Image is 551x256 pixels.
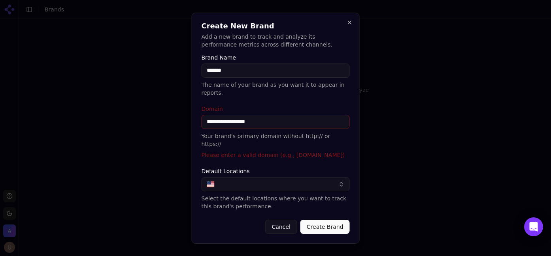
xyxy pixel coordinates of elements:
[202,22,350,30] h2: Create New Brand
[202,81,350,97] p: The name of your brand as you want it to appear in reports.
[207,180,215,188] img: United States
[300,220,350,234] button: Create Brand
[202,151,350,159] p: Please enter a valid domain (e.g., [DOMAIN_NAME])
[265,220,297,234] button: Cancel
[202,33,350,49] p: Add a new brand to track and analyze its performance metrics across different channels.
[202,106,350,112] label: Domain
[202,55,350,60] label: Brand Name
[202,168,350,174] label: Default Locations
[202,132,350,148] p: Your brand's primary domain without http:// or https://
[202,194,350,210] p: Select the default locations where you want to track this brand's performance.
